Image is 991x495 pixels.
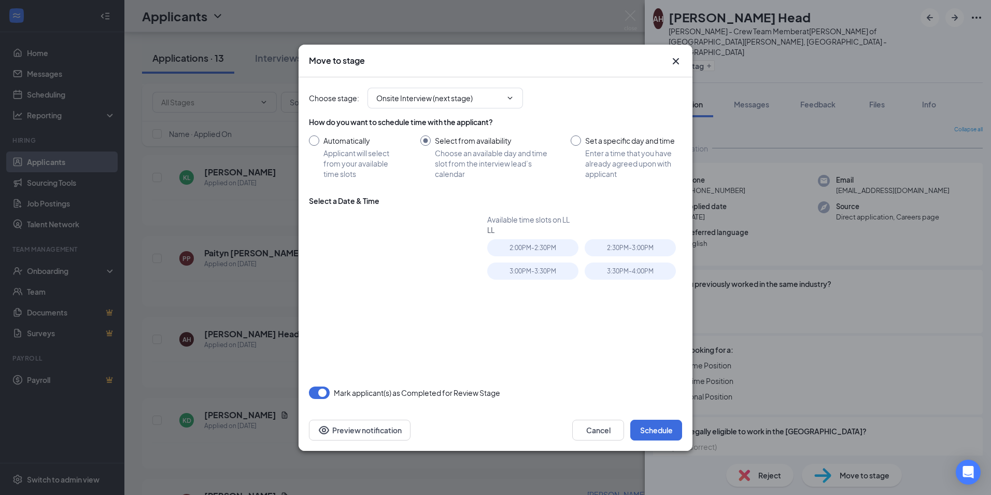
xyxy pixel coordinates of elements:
div: Open Intercom Messenger [956,460,981,485]
div: Select a Date & Time [309,196,379,206]
button: Close [670,55,682,67]
div: 3:00PM - 3:30PM [487,263,578,280]
button: Preview notificationEye [309,420,410,441]
svg: Cross [670,55,682,67]
button: Schedule [630,420,682,441]
div: How do you want to schedule time with the applicant? [309,117,682,127]
div: Available time slots on LL [487,214,682,225]
div: 3:30PM - 4:00PM [585,263,676,280]
svg: ChevronDown [506,94,514,102]
span: Mark applicant(s) as Completed for Review Stage [334,387,500,399]
h3: Move to stage [309,55,365,66]
svg: Eye [318,424,330,436]
div: LL [487,225,682,235]
span: Choose stage : [309,92,359,104]
div: 2:00PM - 2:30PM [487,239,578,256]
button: Cancel [572,420,624,441]
div: 2:30PM - 3:00PM [585,239,676,256]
